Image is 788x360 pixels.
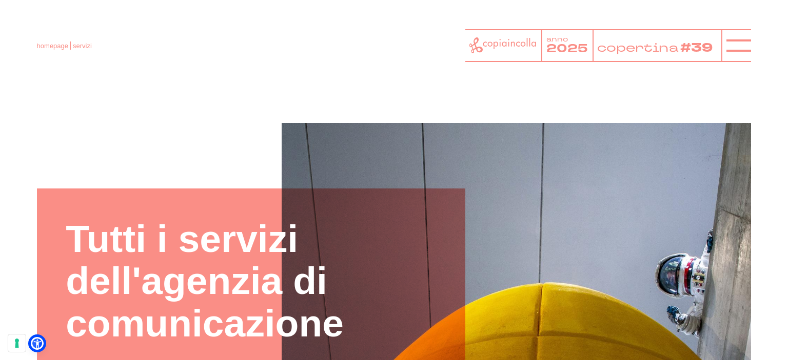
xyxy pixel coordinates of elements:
tspan: copertina [597,39,681,55]
a: homepage [37,42,68,50]
button: Le tue preferenze relative al consenso per le tecnologie di tracciamento [8,334,26,352]
tspan: anno [546,35,568,44]
tspan: 2025 [546,41,588,57]
tspan: #39 [683,39,717,57]
span: servizi [73,42,92,50]
h1: Tutti i servizi dell'agenzia di comunicazione [66,218,437,345]
a: Open Accessibility Menu [31,337,44,350]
